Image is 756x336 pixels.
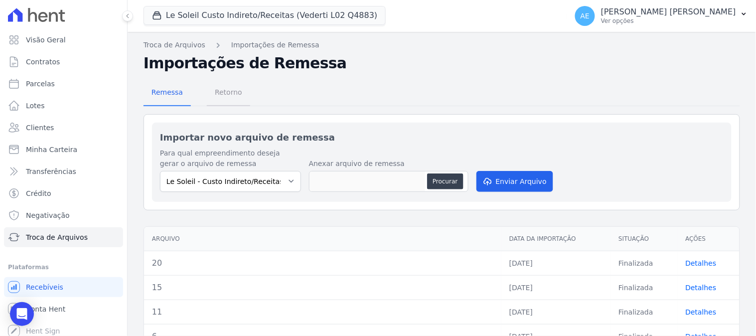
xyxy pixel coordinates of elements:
label: Anexar arquivo de remessa [309,159,468,169]
th: Ações [678,227,740,251]
button: Enviar Arquivo [476,171,553,192]
a: Clientes [4,118,123,138]
span: Conta Hent [26,304,65,314]
span: Visão Geral [26,35,66,45]
a: Parcelas [4,74,123,94]
span: Transferências [26,167,76,176]
a: Minha Carteira [4,140,123,160]
p: [PERSON_NAME] [PERSON_NAME] [601,7,736,17]
button: Le Soleil Custo Indireto/Receitas (Vederti L02 Q4883) [144,6,386,25]
a: Remessa [144,80,191,106]
span: Troca de Arquivos [26,232,88,242]
td: Finalizada [610,300,677,324]
span: Contratos [26,57,60,67]
div: 20 [152,257,493,269]
a: Recebíveis [4,277,123,297]
td: [DATE] [501,275,610,300]
a: Negativação [4,205,123,225]
a: Troca de Arquivos [4,227,123,247]
td: [DATE] [501,300,610,324]
h2: Importações de Remessa [144,54,740,72]
a: Conta Hent [4,299,123,319]
button: AE [PERSON_NAME] [PERSON_NAME] Ver opções [567,2,756,30]
span: Remessa [146,82,189,102]
span: Negativação [26,210,70,220]
a: Retorno [207,80,250,106]
nav: Breadcrumb [144,40,740,50]
span: Minha Carteira [26,145,77,155]
h2: Importar novo arquivo de remessa [160,131,724,144]
p: Ver opções [601,17,736,25]
th: Data da Importação [501,227,610,251]
span: Retorno [209,82,248,102]
td: [DATE] [501,251,610,275]
span: Parcelas [26,79,55,89]
a: Detalhes [686,284,717,292]
a: Contratos [4,52,123,72]
span: AE [581,12,590,19]
th: Arquivo [144,227,501,251]
a: Visão Geral [4,30,123,50]
div: Open Intercom Messenger [10,302,34,326]
span: Recebíveis [26,282,63,292]
a: Detalhes [686,259,717,267]
span: Lotes [26,101,45,111]
label: Para qual empreendimento deseja gerar o arquivo de remessa [160,148,301,169]
span: Clientes [26,123,54,133]
div: Plataformas [8,261,119,273]
span: Crédito [26,188,51,198]
div: 11 [152,306,493,318]
td: Finalizada [610,275,677,300]
nav: Tab selector [144,80,250,106]
a: Importações de Remessa [231,40,319,50]
th: Situação [610,227,677,251]
a: Crédito [4,183,123,203]
td: Finalizada [610,251,677,275]
a: Transferências [4,162,123,181]
div: 15 [152,282,493,294]
a: Lotes [4,96,123,116]
a: Troca de Arquivos [144,40,205,50]
a: Detalhes [686,308,717,316]
button: Procurar [427,173,463,189]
